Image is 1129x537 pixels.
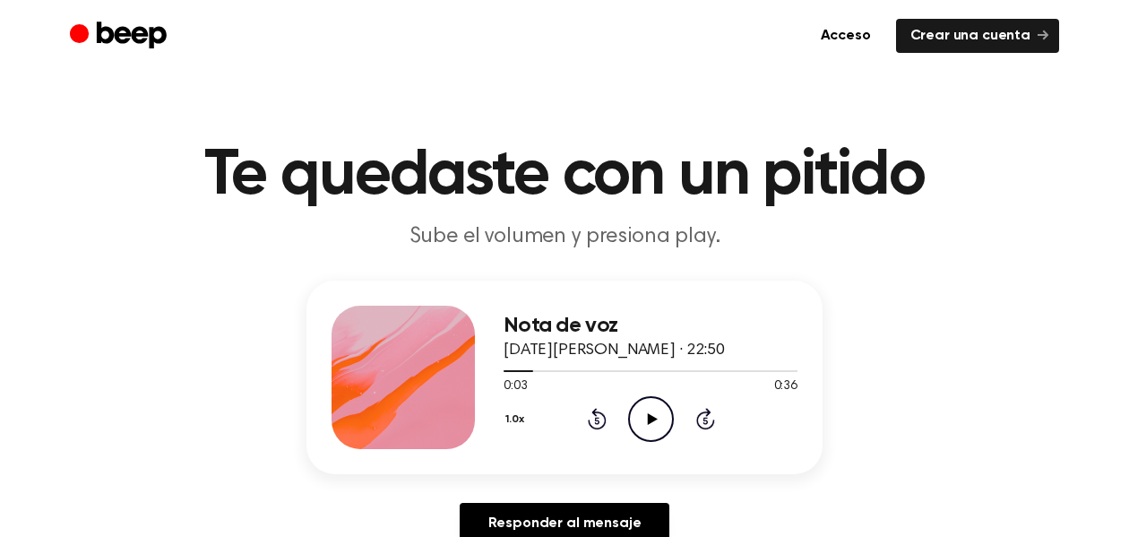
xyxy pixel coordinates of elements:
font: Crear una cuenta [910,29,1030,43]
a: Crear una cuenta [896,19,1059,53]
font: Acceso [821,29,871,43]
font: Te quedaste con un pitido [204,143,924,208]
font: Nota de voz [504,315,617,336]
button: 1.0x [504,404,531,435]
a: Acceso [806,19,885,53]
font: 0:36 [774,380,797,393]
font: 1.0x [505,414,524,425]
a: Bip [70,19,171,54]
font: [DATE][PERSON_NAME] · 22:50 [504,342,725,359]
font: Sube el volumen y presiona play. [409,226,720,247]
font: 0:03 [504,380,527,393]
font: Responder al mensaje [488,516,642,531]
